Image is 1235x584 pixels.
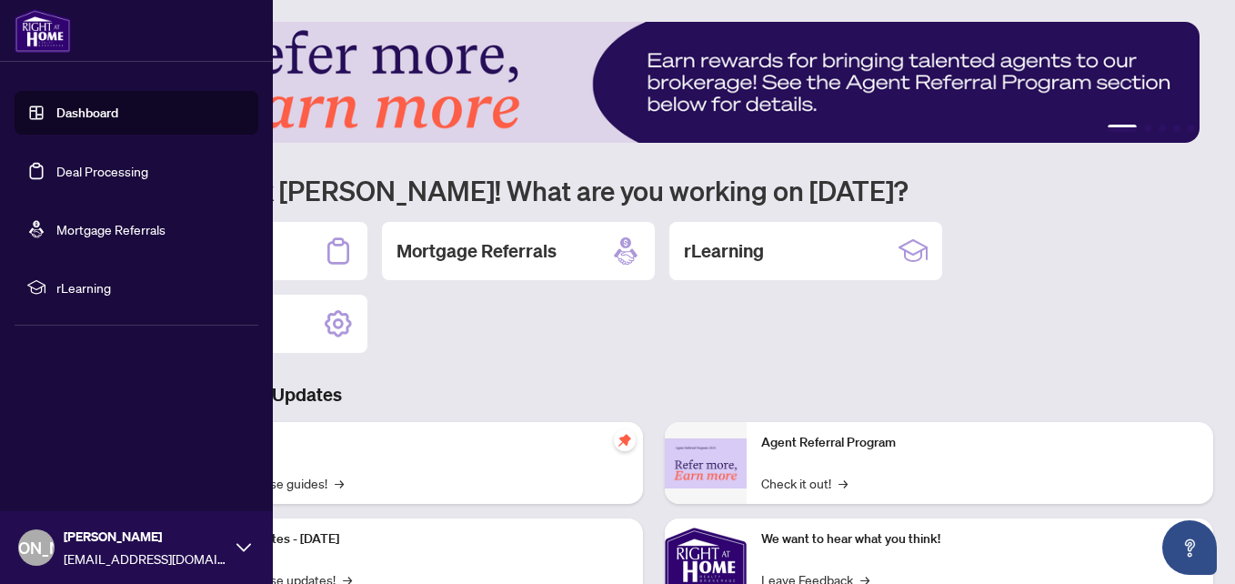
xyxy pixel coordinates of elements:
button: 3 [1159,125,1166,132]
button: 1 [1108,125,1137,132]
span: → [838,473,848,493]
button: 5 [1188,125,1195,132]
h1: Welcome back [PERSON_NAME]! What are you working on [DATE]? [95,173,1213,207]
p: We want to hear what you think! [761,529,1199,549]
img: Agent Referral Program [665,438,747,488]
span: rLearning [56,277,246,297]
a: Deal Processing [56,163,148,179]
img: logo [15,9,71,53]
img: Slide 0 [95,22,1200,143]
h2: Mortgage Referrals [397,238,557,264]
p: Self-Help [191,433,628,453]
p: Platform Updates - [DATE] [191,529,628,549]
a: Dashboard [56,105,118,121]
h3: Brokerage & Industry Updates [95,382,1213,408]
span: [PERSON_NAME] [64,527,227,547]
button: 2 [1144,125,1151,132]
span: pushpin [614,429,636,451]
h2: rLearning [684,238,764,264]
p: Agent Referral Program [761,433,1199,453]
a: Check it out!→ [761,473,848,493]
span: [EMAIL_ADDRESS][DOMAIN_NAME] [64,549,227,569]
span: → [335,473,344,493]
button: Open asap [1162,520,1217,575]
button: 4 [1173,125,1180,132]
a: Mortgage Referrals [56,221,166,237]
